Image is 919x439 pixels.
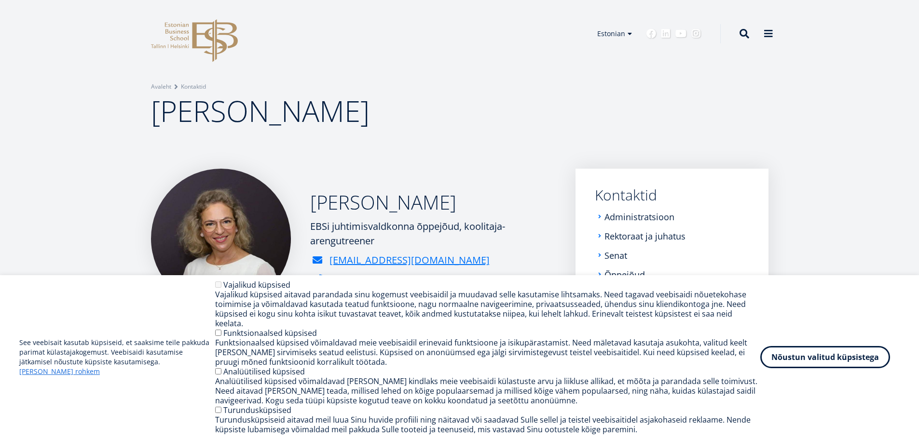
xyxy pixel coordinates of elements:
[151,82,171,92] a: Avaleht
[151,169,291,308] img: Ester Eomois
[223,366,305,377] label: Analüütilised küpsised
[215,290,760,328] div: Vajalikud küpsised aitavad parandada sinu kogemust veebisaidil ja muudavad selle kasutamise lihts...
[329,253,490,267] a: [EMAIL_ADDRESS][DOMAIN_NAME]
[151,91,370,131] span: [PERSON_NAME]
[181,82,206,92] a: Kontaktid
[19,338,215,376] p: See veebisait kasutab küpsiseid, et saaksime teile pakkuda parimat külastajakogemust. Veebisaidi ...
[215,415,760,434] div: Turundusküpsiseid aitavad meil luua Sinu huvide profiili ning näitavad või saadavad Sulle sellel ...
[760,346,890,368] button: Nõustun valitud küpsistega
[604,231,686,241] a: Rektoraat ja juhatus
[215,376,760,405] div: Analüütilised küpsised võimaldavad [PERSON_NAME] kindlaks meie veebisaidi külastuste arvu ja liik...
[215,338,760,367] div: Funktsionaalsed küpsised võimaldavad meie veebisaidil erinevaid funktsioone ja isikupärastamist. ...
[646,29,656,39] a: Facebook
[691,29,701,39] a: Instagram
[223,405,291,415] label: Turundusküpsised
[310,219,556,248] div: EBSi juhtimisvaldkonna õppejõud, koolitaja-arengutreener
[329,272,422,287] div: + [PHONE_NUMBER]
[604,270,645,279] a: Õppejõud
[19,367,100,376] a: [PERSON_NAME] rohkem
[675,29,686,39] a: Youtube
[310,190,556,214] h2: [PERSON_NAME]
[604,212,674,222] a: Administratsioon
[223,328,317,338] label: Funktsionaalsed küpsised
[661,29,671,39] a: Linkedin
[223,279,290,290] label: Vajalikud küpsised
[604,251,627,260] a: Senat
[595,188,749,202] a: Kontaktid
